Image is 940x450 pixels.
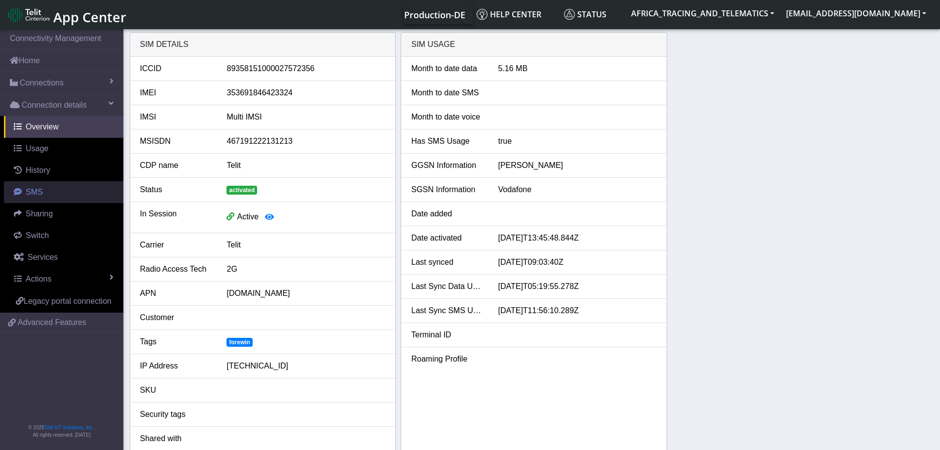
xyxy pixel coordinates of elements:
div: Roaming Profile [404,353,490,365]
span: App Center [53,8,126,26]
span: Overview [26,123,59,131]
a: SMS [4,181,123,203]
div: 467191222131213 [219,135,393,147]
div: Tags [133,336,220,348]
div: IMSI [133,111,220,123]
span: Usage [26,144,48,153]
div: [DATE]T13:45:48.844Z [490,232,664,244]
div: 5.16 MB [490,63,664,75]
button: View session details [259,208,280,227]
a: Your current platform instance [404,4,465,24]
a: Switch [4,225,123,246]
div: In Session [133,208,220,227]
div: IMEI [133,87,220,99]
div: Date activated [404,232,490,244]
a: Overview [4,116,123,138]
span: History [26,166,50,174]
a: History [4,160,123,181]
span: Switch [26,231,49,240]
div: [DATE]T05:19:55.278Z [490,281,664,292]
div: MSISDN [133,135,220,147]
span: Status [564,9,606,20]
button: AFRICA_TRACING_AND_TELEMATICS [625,4,780,22]
div: [DATE]T11:56:10.289Z [490,305,664,317]
span: Services [28,253,58,261]
img: status.svg [564,9,575,20]
div: [TECHNICAL_ID] [219,360,393,372]
img: knowledge.svg [477,9,488,20]
span: Actions [26,275,51,283]
span: Legacy portal connection [24,297,112,305]
span: Sharing [26,209,53,218]
div: SIM details [130,33,396,57]
div: 353691846423324 [219,87,393,99]
div: SKU [133,384,220,396]
div: Last Sync Data Usage [404,281,490,292]
span: SMS [26,188,43,196]
a: App Center [8,4,125,25]
div: Last synced [404,256,490,268]
div: [PERSON_NAME] [490,160,664,171]
div: ICCID [133,63,220,75]
img: logo-telit-cinterion-gw-new.png [8,7,49,23]
div: Customer [133,312,220,324]
div: Terminal ID [404,329,490,341]
span: activated [226,186,257,195]
a: Usage [4,138,123,160]
div: 89358151000027572356 [219,63,393,75]
div: Shared with [133,433,220,445]
div: SGSN Information [404,184,490,196]
div: [DATE]T09:03:40Z [490,256,664,268]
div: true [490,135,664,147]
div: 2G [219,263,393,275]
div: Radio Access Tech [133,263,220,275]
span: forewin [226,338,252,347]
div: Month to date voice [404,111,490,123]
span: Connections [20,77,64,89]
div: Status [133,184,220,196]
div: Multi IMSI [219,111,393,123]
div: Date added [404,208,490,220]
a: Status [560,4,625,24]
button: [EMAIL_ADDRESS][DOMAIN_NAME] [780,4,932,22]
div: Month to date SMS [404,87,490,99]
div: Telit [219,239,393,251]
div: CDP name [133,160,220,171]
a: Help center [473,4,560,24]
span: Advanced Features [18,317,86,328]
a: Services [4,246,123,268]
span: Help center [477,9,541,20]
div: APN [133,287,220,299]
a: Sharing [4,203,123,225]
div: Carrier [133,239,220,251]
div: Telit [219,160,393,171]
div: Security tags [133,409,220,420]
div: SIM Usage [401,33,667,57]
div: GGSN Information [404,160,490,171]
div: Month to date data [404,63,490,75]
div: Vodafone [490,184,664,196]
span: Production-DE [404,9,465,21]
div: Last Sync SMS Usage [404,305,490,317]
a: Actions [4,268,123,290]
span: Connection details [22,99,87,111]
div: Has SMS Usage [404,135,490,147]
span: Active [237,212,259,221]
div: IP Address [133,360,220,372]
div: [DOMAIN_NAME] [219,287,393,299]
a: Telit IoT Solutions, Inc. [44,425,94,430]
